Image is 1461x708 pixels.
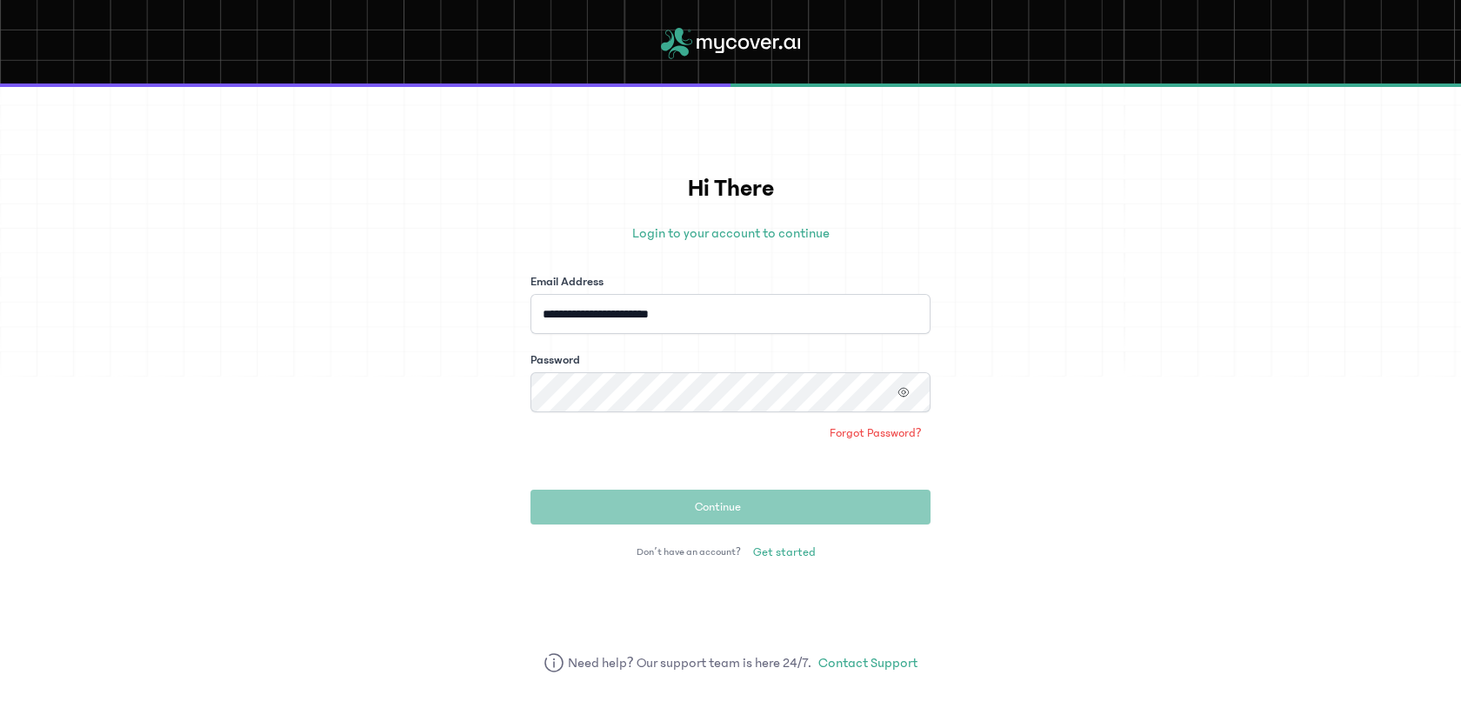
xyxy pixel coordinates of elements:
span: Don’t have an account? [637,545,741,559]
p: Login to your account to continue [530,223,931,244]
a: Get started [744,538,824,566]
span: Need help? Our support team is here 24/7. [568,652,812,673]
label: Email Address [530,273,604,291]
a: Contact Support [818,652,917,673]
button: Continue [530,490,931,524]
span: Get started [753,544,816,561]
span: Continue [695,498,741,516]
span: Forgot Password? [830,424,922,442]
a: Forgot Password? [821,419,931,447]
h1: Hi There [530,170,931,207]
label: Password [530,351,580,369]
